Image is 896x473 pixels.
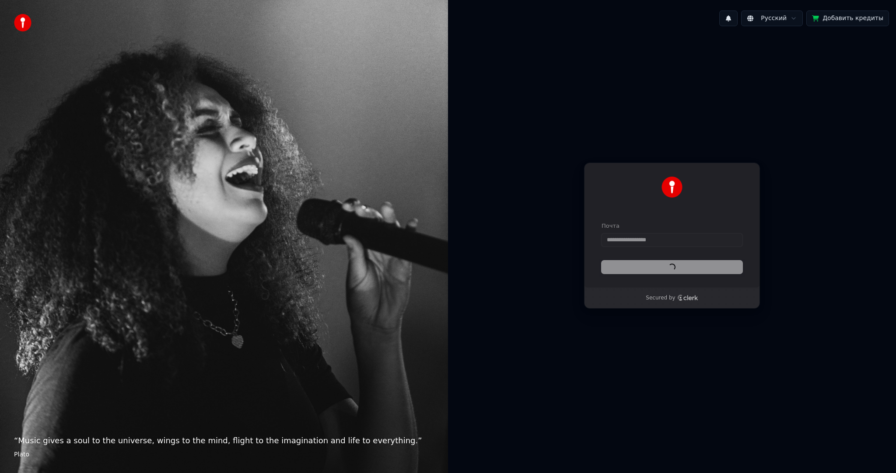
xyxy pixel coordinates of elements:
[661,177,682,198] img: Youka
[646,295,675,302] p: Secured by
[14,450,434,459] footer: Plato
[14,435,434,447] p: “ Music gives a soul to the universe, wings to the mind, flight to the imagination and life to ev...
[677,295,698,301] a: Clerk logo
[14,14,31,31] img: youka
[806,10,889,26] button: Добавить кредиты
